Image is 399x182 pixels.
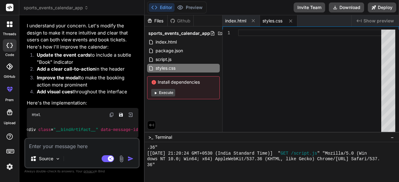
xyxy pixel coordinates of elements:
button: − [389,132,395,142]
img: settings [4,161,15,172]
span: Show preview [363,18,394,24]
span: Html [32,112,41,117]
label: threads [3,31,16,37]
button: Download [329,2,364,12]
label: Upload [4,120,16,126]
li: in the header [32,66,138,74]
span: styles.css [262,18,282,24]
p: Always double-check its answers. Your in Bind [24,168,140,174]
button: Preview [175,3,205,12]
span: " "Mozilla/5.0 (Win [317,151,367,156]
button: Editor [149,3,175,12]
img: copy [109,112,114,117]
div: Files [145,18,167,24]
span: /script.js [291,151,317,156]
span: sports_events_calendar_app [148,30,210,36]
span: − [391,134,394,140]
div: 1 [223,30,230,36]
span: GET [281,151,288,156]
div: Github [168,18,193,24]
strong: Improve the modal [37,75,79,81]
span: [[DATE] 21:20:24 GMT+0530 (India Standard Time)] " [147,151,281,156]
span: div [28,127,36,133]
p: I understand your concern. Let's modify the design to make it more intuitive and clear that users... [27,22,138,50]
span: sports_events_calendar_app [24,5,89,11]
span: < = = > [26,127,166,133]
span: "__bindArtifact__" [53,127,98,133]
span: package.json [155,47,184,54]
span: class [38,127,51,133]
strong: Add visual cues [37,89,73,95]
li: to include a subtle "Book" indicator [32,52,138,66]
span: styles.css [155,64,176,72]
label: prem [5,97,14,103]
strong: Update the event cards [37,52,90,58]
label: code [5,52,14,58]
img: Pick Models [55,156,60,161]
span: privacy [84,169,95,173]
img: attachment [118,155,125,162]
li: to make the booking action more prominent [32,74,138,88]
span: script.js [155,56,172,63]
li: throughout the interface [32,88,138,97]
span: >_ [148,134,153,140]
p: Source [39,156,53,162]
span: index.html [225,18,246,24]
img: Open in Browser [128,112,133,118]
span: data-message-id [101,127,138,133]
p: Here's the implementation: [27,100,138,107]
span: dows NT 10.0; Win64; x64) AppleWebKit/537.36 (KHTML, like Gecko) Chrome/[URL] Safari/537. [147,156,380,162]
button: Save file [117,110,125,119]
label: GitHub [4,74,15,79]
button: Invite Team [294,2,325,12]
span: Terminal [155,134,172,140]
span: index.html [155,38,177,46]
button: Deploy [368,2,396,12]
span: 36" [147,162,155,168]
img: icon [127,156,134,162]
button: Execute [151,89,175,96]
span: Install dependencies [151,79,216,85]
span: .36" [147,145,158,151]
strong: Add a clear call-to-action [37,66,95,72]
